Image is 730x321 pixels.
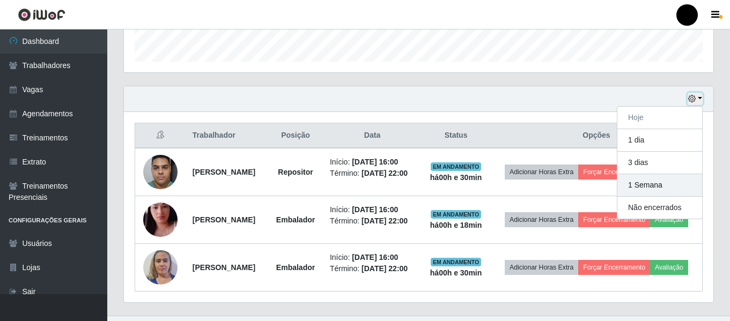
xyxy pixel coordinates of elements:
button: Adicionar Horas Extra [505,165,578,180]
li: Término: [330,263,415,274]
strong: há 00 h e 18 min [430,221,482,229]
button: Hoje [617,107,702,129]
span: EM ANDAMENTO [431,258,482,266]
th: Data [323,123,421,148]
span: EM ANDAMENTO [431,162,482,171]
th: Opções [491,123,703,148]
button: 1 dia [617,129,702,152]
time: [DATE] 16:00 [352,158,398,166]
time: [DATE] 22:00 [362,169,408,177]
strong: há 00 h e 30 min [430,268,482,277]
span: EM ANDAMENTO [431,210,482,219]
th: Status [421,123,491,148]
img: 1738540526500.jpeg [143,149,178,195]
button: Forçar Encerramento [578,260,650,275]
th: Posição [268,123,323,148]
img: CoreUI Logo [18,8,65,21]
strong: Embalador [276,215,315,224]
time: [DATE] 16:00 [352,205,398,214]
li: Término: [330,215,415,227]
strong: [PERSON_NAME] [193,168,255,176]
li: Início: [330,204,415,215]
button: Adicionar Horas Extra [505,260,578,275]
li: Término: [330,168,415,179]
strong: há 00 h e 30 min [430,173,482,182]
img: 1752868236583.jpeg [143,244,178,290]
button: Não encerrados [617,197,702,219]
button: 1 Semana [617,174,702,197]
li: Início: [330,252,415,263]
time: [DATE] 22:00 [362,264,408,273]
time: [DATE] 16:00 [352,253,398,262]
strong: [PERSON_NAME] [193,263,255,272]
button: Forçar Encerramento [578,165,650,180]
button: Adicionar Horas Extra [505,212,578,227]
strong: [PERSON_NAME] [193,215,255,224]
button: Forçar Encerramento [578,212,650,227]
strong: Embalador [276,263,315,272]
button: 3 dias [617,152,702,174]
th: Trabalhador [186,123,268,148]
time: [DATE] 22:00 [362,217,408,225]
img: 1754840116013.jpeg [143,189,178,250]
button: Avaliação [650,212,688,227]
button: Avaliação [650,260,688,275]
strong: Repositor [278,168,313,176]
li: Início: [330,156,415,168]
